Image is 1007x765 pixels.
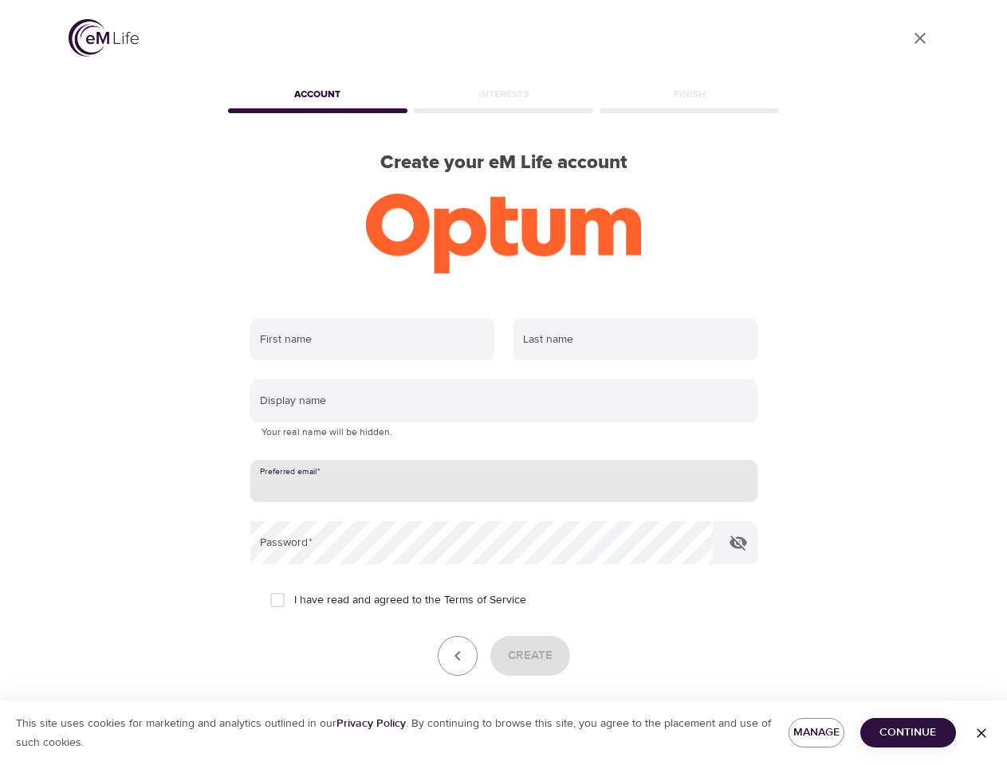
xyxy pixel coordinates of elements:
a: Terms of Service [444,592,526,609]
img: logo [69,19,139,57]
span: Manage [801,723,832,743]
h2: Create your eM Life account [225,151,783,175]
button: Continue [860,718,956,747]
a: Privacy Policy [336,716,406,731]
span: Continue [873,723,943,743]
p: Your real name will be hidden. [262,425,746,441]
button: Manage [789,718,844,747]
span: I have read and agreed to the [294,592,526,609]
img: Optum-logo-ora-RGB.png [366,194,641,273]
a: close [901,19,939,57]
